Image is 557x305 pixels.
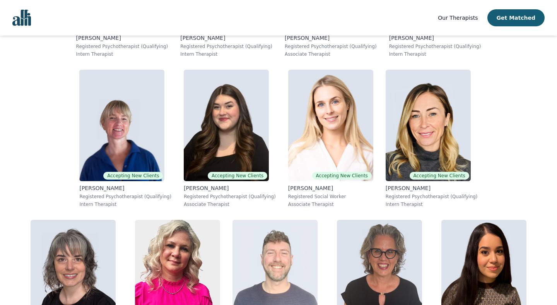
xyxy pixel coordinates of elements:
[76,43,168,50] p: Registered Psychotherapist (Qualifying)
[184,184,276,192] p: [PERSON_NAME]
[386,201,478,207] p: Intern Therapist
[288,201,373,207] p: Associate Therapist
[386,70,471,181] img: Keri_Grainger
[389,34,481,42] p: [PERSON_NAME]
[12,10,31,26] img: alli logo
[73,63,178,214] a: Heather_BarkerAccepting New Clients[PERSON_NAME]Registered Psychotherapist (Qualifying)Intern The...
[288,194,373,200] p: Registered Social Worker
[389,51,481,57] p: Intern Therapist
[208,172,267,180] span: Accepting New Clients
[312,172,372,180] span: Accepting New Clients
[180,51,272,57] p: Intern Therapist
[285,34,377,42] p: [PERSON_NAME]
[79,70,164,181] img: Heather_Barker
[288,184,373,192] p: [PERSON_NAME]
[410,172,469,180] span: Accepting New Clients
[76,51,168,57] p: Intern Therapist
[288,70,373,181] img: Danielle_Djelic
[79,201,171,207] p: Intern Therapist
[184,194,276,200] p: Registered Psychotherapist (Qualifying)
[438,15,478,21] span: Our Therapists
[184,70,269,181] img: Olivia_Snow
[379,63,484,214] a: Keri_GraingerAccepting New Clients[PERSON_NAME]Registered Psychotherapist (Qualifying)Intern Ther...
[487,9,545,26] button: Get Matched
[103,172,163,180] span: Accepting New Clients
[386,184,478,192] p: [PERSON_NAME]
[386,194,478,200] p: Registered Psychotherapist (Qualifying)
[285,51,377,57] p: Associate Therapist
[76,34,168,42] p: [PERSON_NAME]
[178,63,282,214] a: Olivia_SnowAccepting New Clients[PERSON_NAME]Registered Psychotherapist (Qualifying)Associate The...
[438,13,478,22] a: Our Therapists
[389,43,481,50] p: Registered Psychotherapist (Qualifying)
[285,43,377,50] p: Registered Psychotherapist (Qualifying)
[180,34,272,42] p: [PERSON_NAME]
[79,194,171,200] p: Registered Psychotherapist (Qualifying)
[184,201,276,207] p: Associate Therapist
[79,184,171,192] p: [PERSON_NAME]
[180,43,272,50] p: Registered Psychotherapist (Qualifying)
[282,63,379,214] a: Danielle_DjelicAccepting New Clients[PERSON_NAME]Registered Social WorkerAssociate Therapist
